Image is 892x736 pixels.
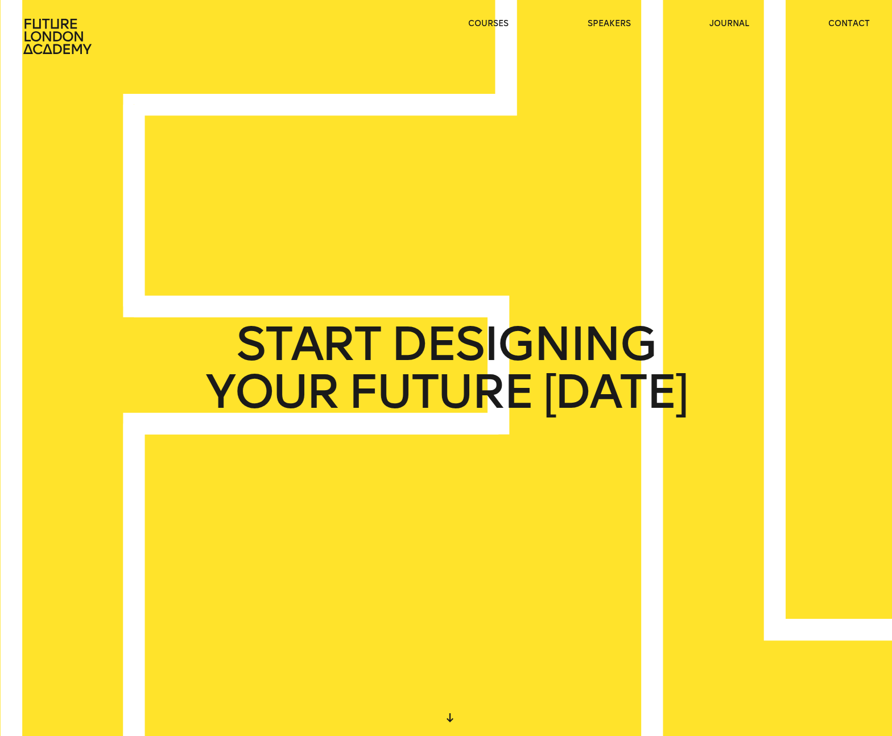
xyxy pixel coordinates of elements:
[348,368,533,416] span: FUTURE
[391,320,656,368] span: DESIGNING
[543,368,687,416] span: [DATE]
[236,320,381,368] span: START
[588,18,631,30] a: speakers
[828,18,870,30] a: contact
[709,18,749,30] a: journal
[205,368,338,416] span: YOUR
[468,18,509,30] a: courses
